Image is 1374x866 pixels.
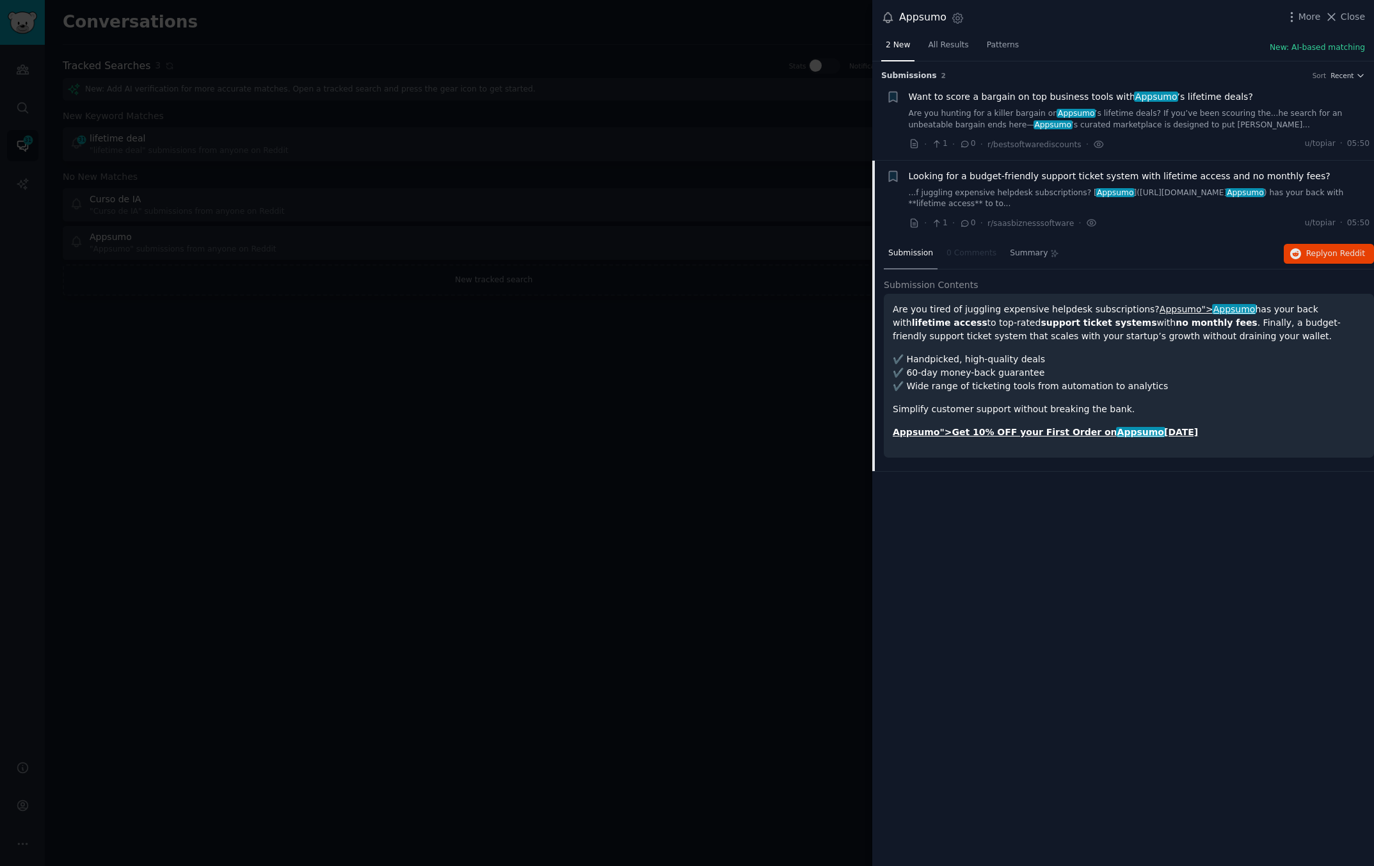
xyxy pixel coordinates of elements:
div: Appsumo [899,10,947,26]
span: Appsumo [1034,120,1073,129]
span: 0 [959,218,975,229]
span: on Reddit [1328,249,1365,258]
span: Appsumo [1116,427,1165,437]
span: · [952,138,955,151]
div: Sort [1313,71,1327,80]
span: 05:50 [1347,138,1370,150]
strong: support ticket systems [1041,317,1156,328]
strong: no monthly fees [1176,317,1258,328]
span: Reply [1306,248,1365,260]
span: 0 [959,138,975,150]
span: · [924,216,927,230]
button: Close [1325,10,1365,24]
button: Recent [1330,71,1365,80]
span: 05:50 [1347,218,1370,229]
span: Appsumo [1096,188,1135,197]
span: Appsumo [1057,109,1096,118]
span: · [924,138,927,151]
span: u/topiar [1305,138,1336,150]
p: Are you tired of juggling expensive helpdesk subscriptions? has your back with to top-rated with ... [893,303,1365,343]
a: Appsumo">Appsumo [1160,304,1256,314]
span: 1 [931,138,947,150]
span: · [980,138,983,151]
span: 2 New [886,40,910,51]
a: All Results [923,35,973,61]
span: Submission s [881,70,937,82]
span: Summary [1010,248,1048,259]
span: Appsumo [1134,92,1178,102]
span: All Results [928,40,968,51]
a: Are you hunting for a killer bargain onAppsumo’s lifetime deals? If you’ve been scouring the...he... [909,108,1370,131]
button: Replyon Reddit [1284,244,1374,264]
span: · [1340,138,1343,150]
strong: lifetime access [912,317,987,328]
a: ...f juggling expensive helpdesk subscriptions? [Appsumo]([URL][DOMAIN_NAME]Appsumo) has your bac... [909,188,1370,210]
a: Appsumo">Get 10% OFF your First Order onAppsumo[DATE] [893,427,1198,437]
span: More [1298,10,1321,24]
span: Patterns [987,40,1019,51]
span: · [952,216,955,230]
span: 2 [941,72,946,79]
a: Want to score a bargain on top business tools withAppsumo’s lifetime deals? [909,90,1253,104]
p: Simplify customer support without breaking the bank. [893,403,1365,416]
span: r/bestsoftwarediscounts [987,140,1082,149]
span: Recent [1330,71,1354,80]
span: Submission Contents [884,278,979,292]
a: Looking for a budget-friendly support ticket system with lifetime access and no monthly fees? [909,170,1330,183]
span: Want to score a bargain on top business tools with ’s lifetime deals? [909,90,1253,104]
span: · [1340,218,1343,229]
span: · [1086,138,1089,151]
span: Submission [888,248,933,259]
p: ✔️ Handpicked, high-quality deals ✔️ 60-day money-back guarantee ✔️ Wide range of ticketing tools... [893,353,1365,393]
a: Patterns [982,35,1023,61]
span: · [1078,216,1081,230]
span: Close [1341,10,1365,24]
span: r/saasbiznesssoftware [987,219,1074,228]
span: Appsumo [1212,304,1256,314]
button: New: AI-based matching [1270,42,1365,54]
a: 2 New [881,35,915,61]
span: u/topiar [1305,218,1336,229]
button: More [1285,10,1321,24]
span: · [980,216,983,230]
span: 1 [931,218,947,229]
span: Appsumo [1226,188,1265,197]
